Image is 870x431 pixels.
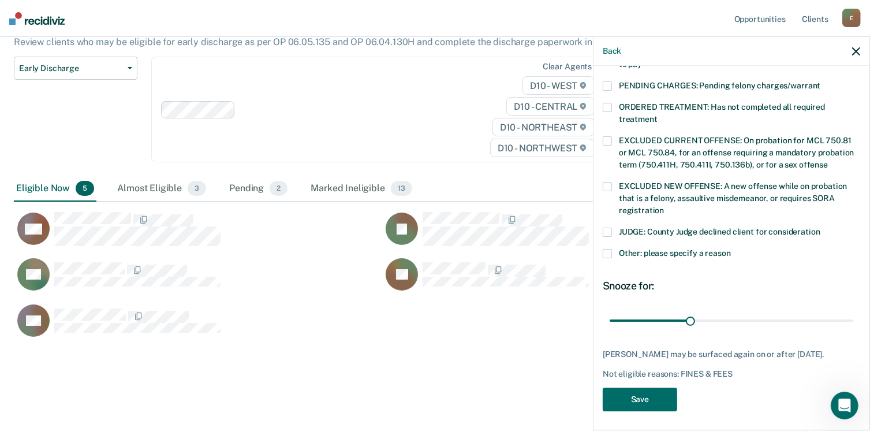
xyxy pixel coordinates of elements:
[14,211,382,258] div: CaseloadOpportunityCell-0825096
[603,46,621,56] button: Back
[76,181,94,196] span: 5
[831,392,858,419] iframe: Intercom live chat
[619,227,820,236] span: JUDGE: County Judge declined client for consideration
[506,97,594,116] span: D10 - CENTRAL
[619,248,731,258] span: Other: please specify a reason
[603,350,860,359] div: [PERSON_NAME] may be surfaced again on or after [DATE].
[603,280,860,292] div: Snooze for:
[619,81,820,90] span: PENDING CHARGES: Pending felony charges/warrant
[382,258,750,304] div: CaseloadOpportunityCell-0789681
[522,76,594,95] span: D10 - WEST
[490,139,594,157] span: D10 - NORTHWEST
[9,12,65,25] img: Recidiviz
[115,176,208,202] div: Almost Eligible
[382,211,750,258] div: CaseloadOpportunityCell-0503869
[543,62,592,72] div: Clear agents
[842,9,861,27] div: E
[603,369,860,379] div: Not eligible reasons: FINES & FEES
[14,176,96,202] div: Eligible Now
[14,258,382,304] div: CaseloadOpportunityCell-0962440
[227,176,290,202] div: Pending
[492,118,594,136] span: D10 - NORTHEAST
[619,102,825,124] span: ORDERED TREATMENT: Has not completed all required treatment
[270,181,287,196] span: 2
[14,304,382,350] div: CaseloadOpportunityCell-0635542
[19,64,123,73] span: Early Discharge
[391,181,412,196] span: 13
[619,181,847,215] span: EXCLUDED NEW OFFENSE: A new offense while on probation that is a felony, assaultive misdemeanor, ...
[603,388,677,411] button: Save
[308,176,414,202] div: Marked Ineligible
[619,136,854,169] span: EXCLUDED CURRENT OFFENSE: On probation for MCL 750.81 or MCL 750.84, for an offense requiring a m...
[188,181,206,196] span: 3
